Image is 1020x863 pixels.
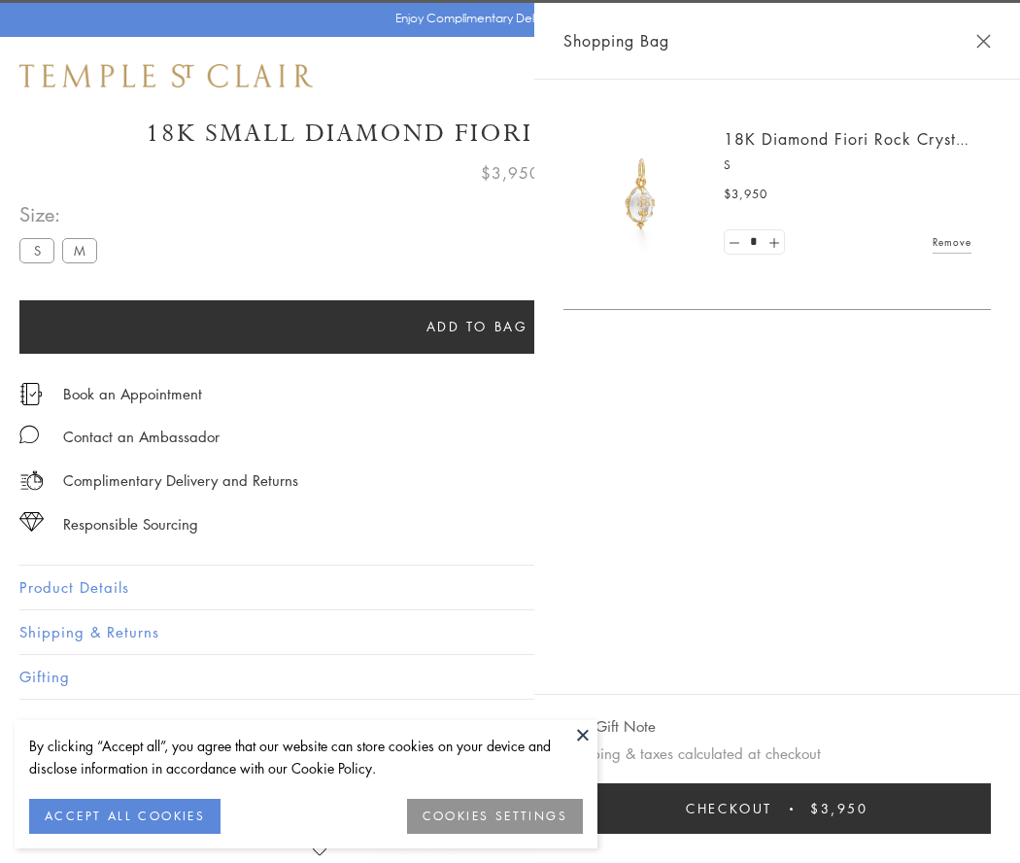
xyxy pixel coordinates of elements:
[19,512,44,532] img: icon_sourcing.svg
[563,28,669,53] span: Shopping Bag
[19,238,54,262] label: S
[19,300,935,354] button: Add to bag
[725,230,744,255] a: Set quantity to 0
[724,155,971,175] p: S
[19,610,1001,654] button: Shipping & Returns
[19,64,313,87] img: Temple St. Clair
[563,783,991,834] button: Checkout $3,950
[63,425,220,449] div: Contact an Ambassador
[407,799,583,834] button: COOKIES SETTINGS
[63,383,202,404] a: Book an Appointment
[563,742,991,766] p: Shipping & taxes calculated at checkout
[764,230,783,255] a: Set quantity to 2
[481,160,540,186] span: $3,950
[933,231,971,253] a: Remove
[976,34,991,49] button: Close Shopping Bag
[426,316,528,337] span: Add to bag
[19,566,1001,609] button: Product Details
[63,512,198,536] div: Responsible Sourcing
[63,468,298,493] p: Complimentary Delivery and Returns
[583,136,699,253] img: P51889-E11FIORI
[19,468,44,493] img: icon_delivery.svg
[724,185,767,204] span: $3,950
[19,383,43,405] img: icon_appointment.svg
[19,198,105,230] span: Size:
[563,714,656,739] button: Add Gift Note
[62,238,97,262] label: M
[29,735,583,779] div: By clicking “Accept all”, you agree that our website can store cookies on your device and disclos...
[19,655,1001,699] button: Gifting
[29,799,221,834] button: ACCEPT ALL COOKIES
[19,117,1001,151] h1: 18K Small Diamond Fiori Rock Crystal Amulet
[19,425,39,444] img: MessageIcon-01_2.svg
[395,9,616,28] p: Enjoy Complimentary Delivery & Returns
[810,798,868,819] span: $3,950
[686,798,772,819] span: Checkout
